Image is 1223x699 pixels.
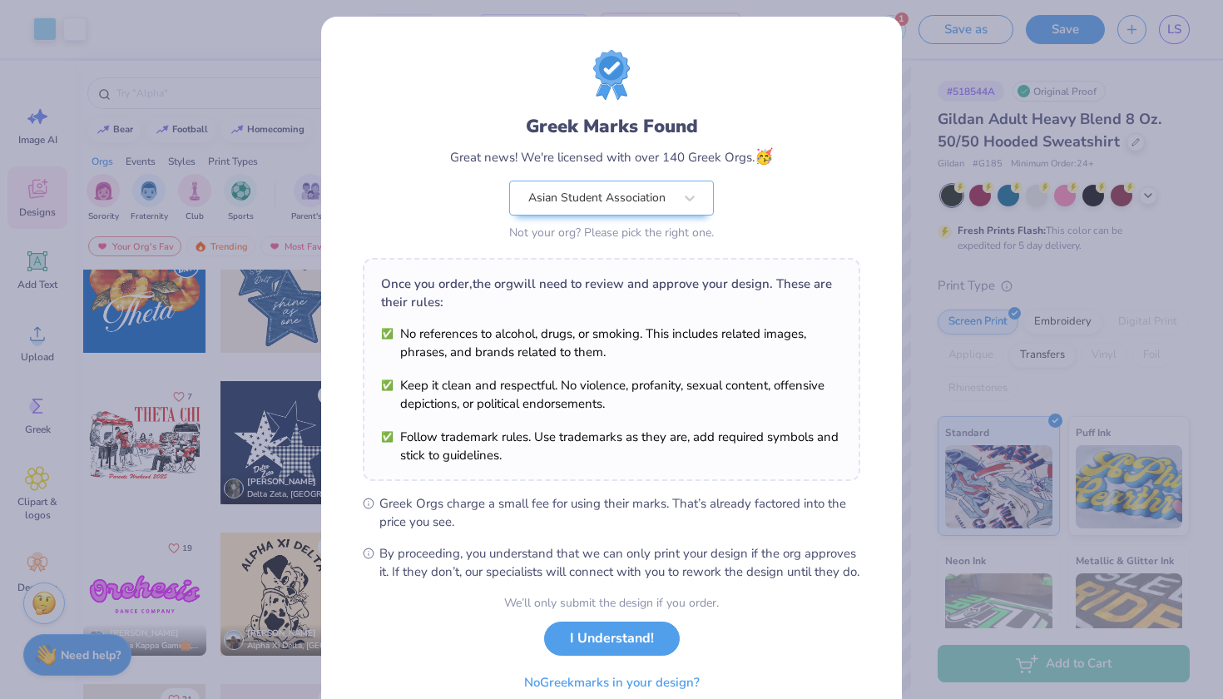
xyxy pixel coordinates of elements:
span: Greek Orgs charge a small fee for using their marks. That’s already factored into the price you see. [379,494,860,531]
button: I Understand! [544,622,680,656]
div: Great news! We're licensed with over 140 Greek Orgs. [450,146,773,168]
div: We’ll only submit the design if you order. [504,594,719,612]
img: License badge [593,50,630,100]
span: By proceeding, you understand that we can only print your design if the org approves it. If they ... [379,544,860,581]
div: Greek Marks Found [526,113,698,140]
li: Follow trademark rules. Use trademarks as they are, add required symbols and stick to guidelines. [381,428,842,464]
li: No references to alcohol, drugs, or smoking. This includes related images, phrases, and brands re... [381,325,842,361]
li: Keep it clean and respectful. No violence, profanity, sexual content, offensive depictions, or po... [381,376,842,413]
div: Not your org? Please pick the right one. [509,224,714,241]
span: 🥳 [755,146,773,166]
div: Once you order, the org will need to review and approve your design. These are their rules: [381,275,842,311]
